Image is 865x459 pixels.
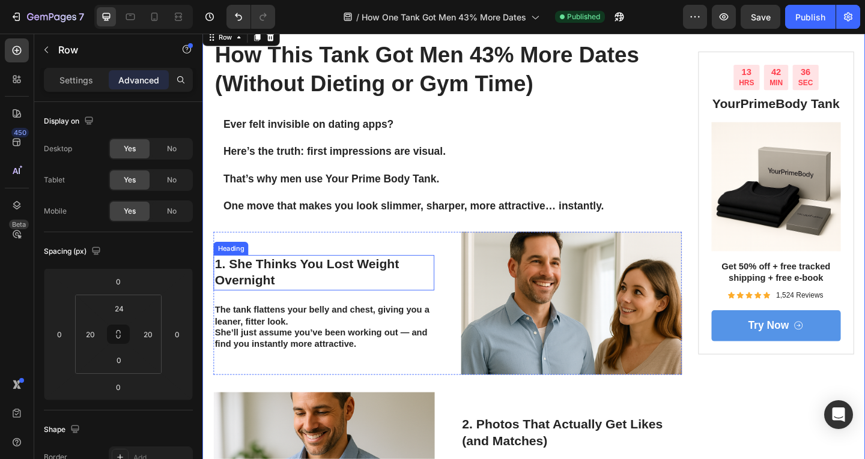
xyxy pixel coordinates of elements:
div: Beta [9,220,29,229]
p: Advanced [118,74,159,86]
div: Publish [795,11,825,23]
p: Try Now [593,310,638,325]
button: 7 [5,5,90,29]
span: No [167,143,177,154]
p: Row [58,43,160,57]
span: No [167,206,177,217]
div: 36 [648,36,664,49]
span: No [167,175,177,185]
div: 42 [617,36,631,49]
div: Mobile [44,206,67,217]
a: Try Now [554,301,695,335]
p: 1,524 Reviews [624,280,675,290]
input: 20px [139,325,157,343]
p: 7 [79,10,84,24]
span: Yes [124,143,136,154]
button: Save [741,5,780,29]
h2: YourPrimeBody Tank [554,66,695,86]
div: Spacing (px) [44,244,103,260]
iframe: Design area [202,34,865,459]
span: Published [567,11,600,22]
div: Desktop [44,143,72,154]
span: Yes [124,175,136,185]
button: Publish [785,5,836,29]
div: Open Intercom Messenger [824,400,853,429]
p: SEC [648,49,664,59]
div: Undo/Redo [226,5,275,29]
input: 0 [106,378,130,396]
div: 13 [584,36,600,49]
span: How One Tank Got Men 43% More Dates [362,11,526,23]
p: Settings [59,74,93,86]
div: Tablet [44,175,65,185]
input: 0px [107,351,131,369]
p: MIN [617,49,631,59]
span: Yes [124,206,136,217]
span: / [356,11,359,23]
img: gempages_579560554570449713-b4ebcaa5-38c9-41ba-9528-af355ab9b00c.png [281,215,521,371]
div: 450 [11,128,29,137]
input: 0 [50,325,68,343]
h3: 2. Photos That Actually Get Likes (and Matches) [281,415,521,454]
input: 0 [106,272,130,290]
p: Get 50% off + free tracked shipping + free e-book [555,247,694,272]
div: Display on [44,113,96,130]
img: gempages_579560554570449713-ff834809-857c-4dcf-b547-9cd37054029a.png [554,96,695,237]
p: HRS [584,49,600,59]
input: xl [107,299,131,317]
div: Shape [44,422,82,438]
input: 0 [168,325,186,343]
input: 20px [81,325,99,343]
span: Save [751,12,771,22]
